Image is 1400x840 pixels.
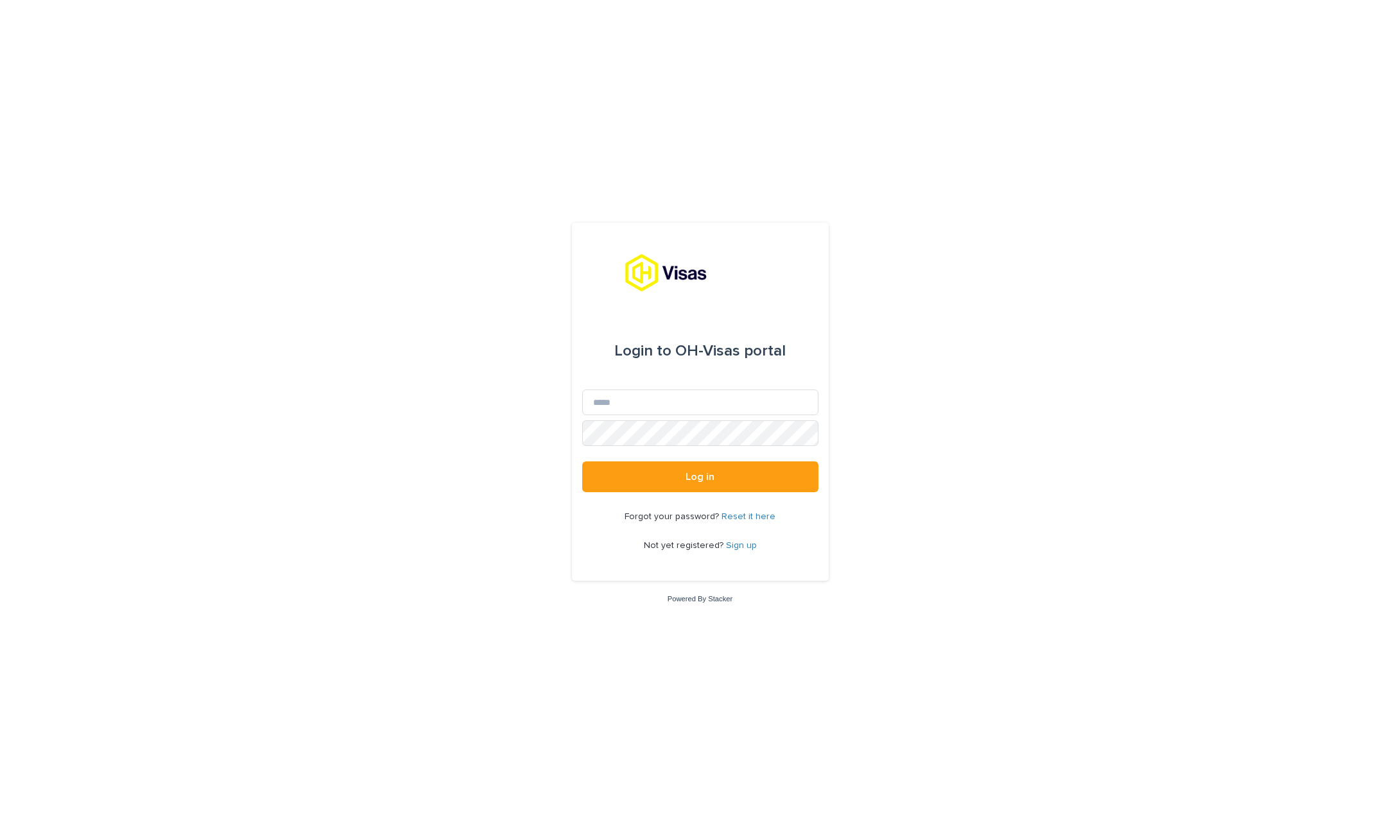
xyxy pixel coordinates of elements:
span: Login to [614,343,671,359]
span: Not yet registered? [644,541,726,550]
span: Forgot your password? [625,512,722,521]
span: Log in [686,472,714,482]
a: Sign up [726,541,757,550]
a: Reset it here [722,512,775,521]
img: tx8HrbJQv2PFQx4TXEq5 [625,253,775,292]
a: Powered By Stacker [668,595,732,603]
div: OH-Visas portal [614,333,786,369]
button: Log in [582,461,818,492]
